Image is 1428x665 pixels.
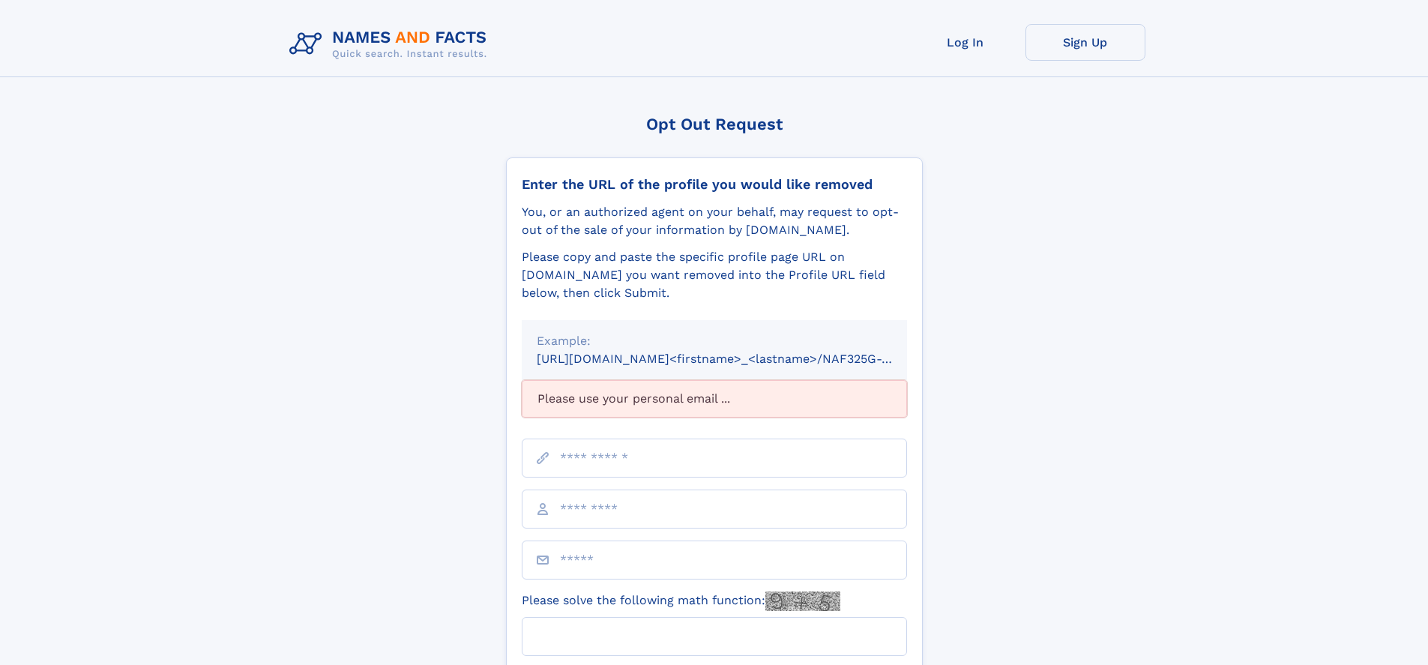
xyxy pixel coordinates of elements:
div: Please copy and paste the specific profile page URL on [DOMAIN_NAME] you want removed into the Pr... [522,248,907,302]
a: Log In [906,24,1025,61]
div: Opt Out Request [506,115,923,133]
small: [URL][DOMAIN_NAME]<firstname>_<lastname>/NAF325G-xxxxxxxx [537,352,936,366]
label: Please solve the following math function: [522,592,840,611]
div: Please use your personal email ... [522,380,907,418]
a: Sign Up [1025,24,1145,61]
div: Example: [537,332,892,350]
div: You, or an authorized agent on your behalf, may request to opt-out of the sale of your informatio... [522,203,907,239]
div: Enter the URL of the profile you would like removed [522,176,907,193]
img: Logo Names and Facts [283,24,499,64]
